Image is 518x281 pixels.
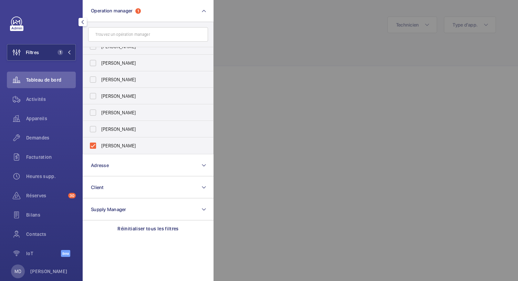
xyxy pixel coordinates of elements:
[68,193,76,198] span: 30
[26,96,76,103] span: Activités
[30,268,68,275] p: [PERSON_NAME]
[26,134,76,141] span: Demandes
[26,49,39,56] span: Filtres
[26,115,76,122] span: Appareils
[14,268,21,275] p: MD
[7,44,76,61] button: Filtres1
[26,154,76,160] span: Facturation
[58,50,63,55] span: 1
[26,173,76,180] span: Heures supp.
[26,211,76,218] span: Bilans
[26,76,76,83] span: Tableau de bord
[26,192,65,199] span: Réserves
[26,231,76,238] span: Contacts
[61,250,70,257] span: Beta
[26,250,61,257] span: IoT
